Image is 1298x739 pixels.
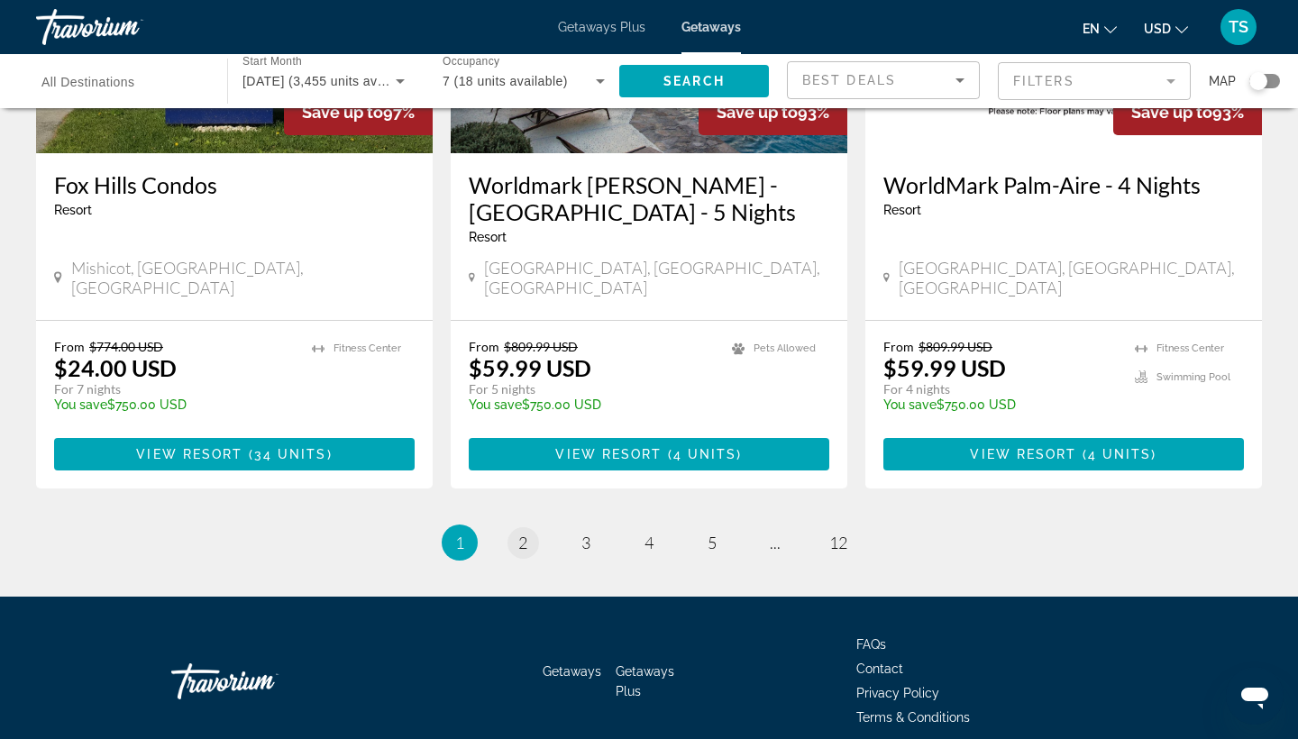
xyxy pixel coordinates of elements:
[302,103,383,122] span: Save up to
[89,339,163,354] span: $774.00 USD
[484,258,829,297] span: [GEOGRAPHIC_DATA], [GEOGRAPHIC_DATA], [GEOGRAPHIC_DATA]
[443,56,499,68] span: Occupancy
[802,73,896,87] span: Best Deals
[770,533,781,552] span: ...
[699,89,847,135] div: 93%
[681,20,741,34] a: Getaways
[36,525,1262,561] nav: Pagination
[334,342,401,354] span: Fitness Center
[455,533,464,552] span: 1
[469,381,714,397] p: For 5 nights
[54,438,415,470] button: View Resort(34 units)
[54,171,415,198] a: Fox Hills Condos
[619,65,769,97] button: Search
[883,339,914,354] span: From
[54,339,85,354] span: From
[1113,89,1262,135] div: 93%
[856,686,939,700] a: Privacy Policy
[856,637,886,652] a: FAQs
[899,258,1244,297] span: [GEOGRAPHIC_DATA], [GEOGRAPHIC_DATA], [GEOGRAPHIC_DATA]
[883,171,1244,198] a: WorldMark Palm-Aire - 4 Nights
[1088,447,1152,461] span: 4 units
[1215,8,1262,46] button: User Menu
[883,203,921,217] span: Resort
[717,103,798,122] span: Save up to
[171,654,352,708] a: Travorium
[242,447,332,461] span: ( )
[883,438,1244,470] button: View Resort(4 units)
[919,339,992,354] span: $809.99 USD
[616,664,674,698] a: Getaways Plus
[1144,15,1188,41] button: Change currency
[1209,68,1236,94] span: Map
[41,75,135,89] span: All Destinations
[284,89,433,135] div: 97%
[469,397,522,412] span: You save
[829,533,847,552] span: 12
[856,661,903,676] a: Contact
[242,56,302,68] span: Start Month
[998,61,1191,101] button: Filter
[504,339,578,354] span: $809.99 USD
[708,533,717,552] span: 5
[1131,103,1212,122] span: Save up to
[663,74,725,88] span: Search
[1083,22,1100,36] span: en
[469,230,507,244] span: Resort
[883,381,1117,397] p: For 4 nights
[1083,15,1117,41] button: Change language
[883,397,937,412] span: You save
[1226,667,1284,725] iframe: Button to launch messaging window
[555,447,662,461] span: View Resort
[673,447,737,461] span: 4 units
[469,339,499,354] span: From
[1156,342,1224,354] span: Fitness Center
[663,447,743,461] span: ( )
[469,354,591,381] p: $59.99 USD
[802,69,964,91] mat-select: Sort by
[856,710,970,725] a: Terms & Conditions
[644,533,654,552] span: 4
[883,397,1117,412] p: $750.00 USD
[883,354,1006,381] p: $59.99 USD
[54,397,107,412] span: You save
[1156,371,1230,383] span: Swimming Pool
[543,664,601,679] a: Getaways
[54,381,294,397] p: For 7 nights
[581,533,590,552] span: 3
[558,20,645,34] a: Getaways Plus
[1229,18,1248,36] span: TS
[1144,22,1171,36] span: USD
[469,171,829,225] a: Worldmark [PERSON_NAME] - [GEOGRAPHIC_DATA] - 5 Nights
[970,447,1076,461] span: View Resort
[754,342,816,354] span: Pets Allowed
[54,397,294,412] p: $750.00 USD
[71,258,415,297] span: Mishicot, [GEOGRAPHIC_DATA], [GEOGRAPHIC_DATA]
[518,533,527,552] span: 2
[242,74,421,88] span: [DATE] (3,455 units available)
[1077,447,1157,461] span: ( )
[136,447,242,461] span: View Resort
[254,447,327,461] span: 34 units
[469,397,714,412] p: $750.00 USD
[36,4,216,50] a: Travorium
[54,203,92,217] span: Resort
[469,438,829,470] button: View Resort(4 units)
[443,74,568,88] span: 7 (18 units available)
[54,354,177,381] p: $24.00 USD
